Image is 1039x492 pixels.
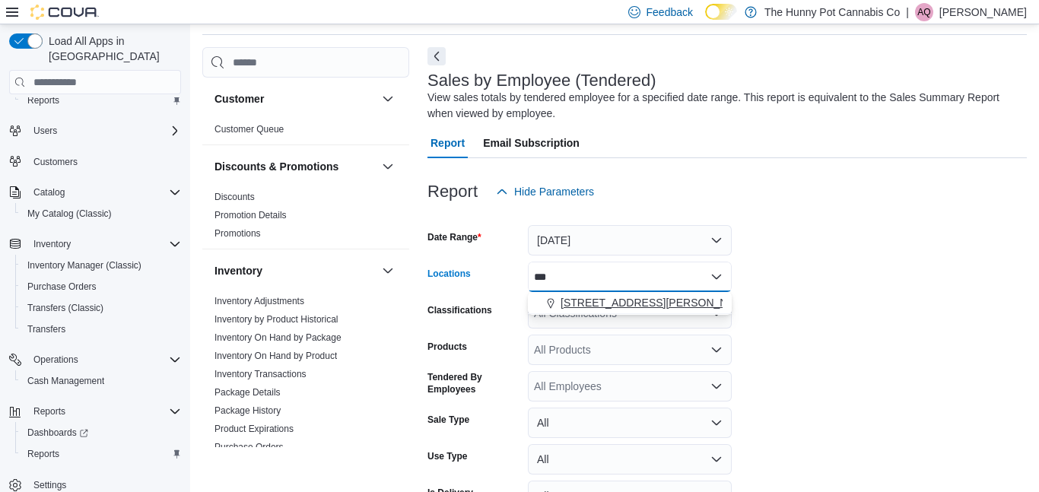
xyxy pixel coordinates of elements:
[3,349,187,370] button: Operations
[379,262,397,280] button: Inventory
[514,184,594,199] span: Hide Parameters
[710,344,723,356] button: Open list of options
[427,90,1019,122] div: View sales totals by tendered employee for a specified date range. This report is equivalent to t...
[27,183,71,202] button: Catalog
[15,255,187,276] button: Inventory Manager (Classic)
[27,259,141,271] span: Inventory Manager (Classic)
[214,332,342,343] a: Inventory On Hand by Package
[490,176,600,207] button: Hide Parameters
[3,120,187,141] button: Users
[202,188,409,249] div: Discounts & Promotions
[15,203,187,224] button: My Catalog (Classic)
[21,256,148,275] a: Inventory Manager (Classic)
[21,445,65,463] a: Reports
[427,183,478,201] h3: Report
[917,3,930,21] span: AQ
[3,401,187,422] button: Reports
[21,299,110,317] a: Transfers (Classic)
[27,351,181,369] span: Operations
[21,372,110,390] a: Cash Management
[43,33,181,64] span: Load All Apps in [GEOGRAPHIC_DATA]
[21,299,181,317] span: Transfers (Classic)
[483,128,580,158] span: Email Subscription
[379,157,397,176] button: Discounts & Promotions
[214,263,262,278] h3: Inventory
[214,209,287,221] span: Promotion Details
[939,3,1027,21] p: [PERSON_NAME]
[214,210,287,221] a: Promotion Details
[30,5,99,20] img: Cova
[27,122,181,140] span: Users
[202,120,409,144] div: Customer
[33,238,71,250] span: Inventory
[21,91,181,110] span: Reports
[15,297,187,319] button: Transfers (Classic)
[33,405,65,417] span: Reports
[214,386,281,398] span: Package Details
[27,122,63,140] button: Users
[21,278,103,296] a: Purchase Orders
[647,5,693,20] span: Feedback
[214,296,304,306] a: Inventory Adjustments
[27,448,59,460] span: Reports
[427,341,467,353] label: Products
[33,479,66,491] span: Settings
[27,94,59,106] span: Reports
[214,368,307,380] span: Inventory Transactions
[27,402,71,421] button: Reports
[214,387,281,398] a: Package Details
[27,235,181,253] span: Inventory
[214,332,342,344] span: Inventory On Hand by Package
[427,414,469,426] label: Sale Type
[33,186,65,198] span: Catalog
[214,369,307,379] a: Inventory Transactions
[427,450,467,462] label: Use Type
[27,375,104,387] span: Cash Management
[27,152,181,171] span: Customers
[15,276,187,297] button: Purchase Orders
[710,271,723,283] button: Close list of options
[214,91,264,106] h3: Customer
[21,256,181,275] span: Inventory Manager (Classic)
[21,320,181,338] span: Transfers
[214,295,304,307] span: Inventory Adjustments
[27,235,77,253] button: Inventory
[27,153,84,171] a: Customers
[427,71,656,90] h3: Sales by Employee (Tendered)
[214,91,376,106] button: Customer
[214,227,261,240] span: Promotions
[15,90,187,111] button: Reports
[15,422,187,443] a: Dashboards
[705,20,706,21] span: Dark Mode
[214,441,284,453] span: Purchase Orders
[21,320,71,338] a: Transfers
[915,3,933,21] div: Aleha Qureshi
[3,233,187,255] button: Inventory
[27,183,181,202] span: Catalog
[214,263,376,278] button: Inventory
[21,424,94,442] a: Dashboards
[214,159,338,174] h3: Discounts & Promotions
[427,231,481,243] label: Date Range
[214,123,284,135] span: Customer Queue
[528,408,732,438] button: All
[764,3,900,21] p: The Hunny Pot Cannabis Co
[15,370,187,392] button: Cash Management
[21,445,181,463] span: Reports
[15,443,187,465] button: Reports
[21,278,181,296] span: Purchase Orders
[214,159,376,174] button: Discounts & Promotions
[379,90,397,108] button: Customer
[214,192,255,202] a: Discounts
[214,405,281,417] span: Package History
[15,319,187,340] button: Transfers
[214,191,255,203] span: Discounts
[906,3,909,21] p: |
[528,444,732,475] button: All
[27,402,181,421] span: Reports
[33,125,57,137] span: Users
[27,323,65,335] span: Transfers
[33,156,78,168] span: Customers
[427,47,446,65] button: Next
[27,302,103,314] span: Transfers (Classic)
